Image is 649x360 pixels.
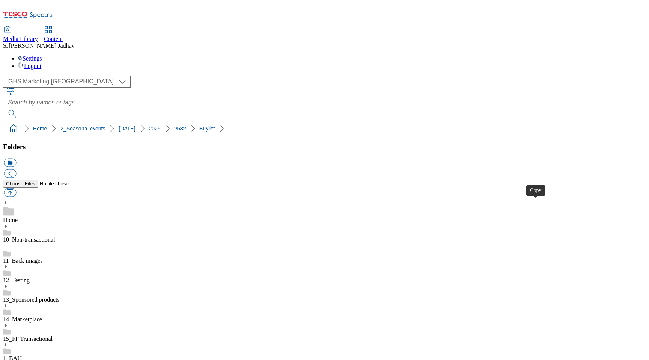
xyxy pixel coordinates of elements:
[33,126,47,132] a: Home
[3,236,55,243] a: 10_Non-transactional
[3,121,646,136] nav: breadcrumb
[3,257,43,264] a: 11_Back images
[3,95,646,110] input: Search by names or tags
[9,42,75,49] span: [PERSON_NAME] Jadhav
[3,217,18,223] a: Home
[199,126,215,132] a: Buylist
[3,336,53,342] a: 15_FF Transactional
[149,126,161,132] a: 2025
[44,36,63,42] span: Content
[3,143,646,151] h3: Folders
[3,277,30,283] a: 12_Testing
[60,126,105,132] a: 2_Seasonal events
[3,27,38,42] a: Media Library
[3,296,60,303] a: 13_Sponsored products
[3,36,38,42] span: Media Library
[3,42,9,49] span: SJ
[44,27,63,42] a: Content
[119,126,135,132] a: [DATE]
[18,55,42,62] a: Settings
[3,316,42,322] a: 14_Marketplace
[18,63,41,69] a: Logout
[8,123,20,135] a: home
[174,126,186,132] a: 2532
